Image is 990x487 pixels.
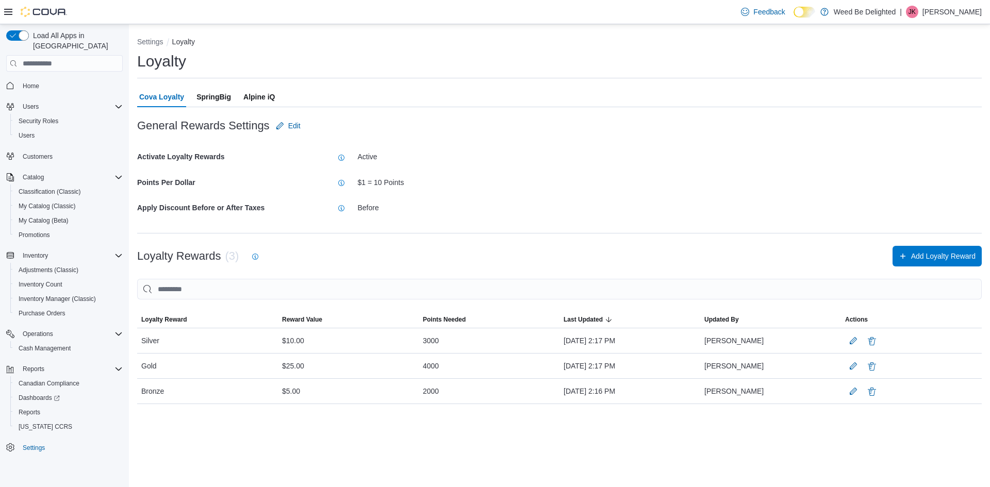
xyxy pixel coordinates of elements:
[14,129,123,142] span: Users
[19,131,35,140] span: Users
[141,385,164,397] span: Bronze
[23,82,39,90] span: Home
[19,344,71,352] span: Cash Management
[358,204,982,212] div: Before
[137,204,265,212] b: Apply Discount Before or After Taxes
[19,216,69,225] span: My Catalog (Beta)
[2,440,127,455] button: Settings
[423,315,466,324] span: Points Needed
[23,153,53,161] span: Customers
[19,150,57,163] a: Customers
[2,78,127,93] button: Home
[845,332,862,349] button: Edit LoyalReward
[14,421,123,433] span: Washington CCRS
[559,381,700,401] div: [DATE] 2:16 PM
[14,214,73,227] a: My Catalog (Beta)
[358,153,982,161] div: Active
[23,444,45,452] span: Settings
[14,406,123,418] span: Reports
[14,186,85,198] a: Classification (Classic)
[845,358,862,374] button: Edit LoyalReward
[10,277,127,292] button: Inventory Count
[10,263,127,277] button: Adjustments (Classic)
[278,356,419,376] div: $25.00
[358,178,982,187] div: $1 = 10 Points
[137,178,195,187] b: Points Per Dollar
[14,392,64,404] a: Dashboards
[19,328,123,340] span: Operations
[2,248,127,263] button: Inventory
[10,114,127,128] button: Security Roles
[14,377,84,390] a: Canadian Compliance
[278,381,419,401] div: $5.00
[10,376,127,391] button: Canadian Compliance
[19,202,76,210] span: My Catalog (Classic)
[909,6,916,18] span: JK
[704,315,739,324] span: Updated By
[14,200,123,212] span: My Catalog (Classic)
[866,385,878,398] button: Delete Loyalty Reward
[10,184,127,199] button: Classification (Classic)
[19,188,81,196] span: Classification (Classic)
[141,360,157,372] span: Gold
[19,266,78,274] span: Adjustments (Classic)
[559,356,700,376] div: [DATE] 2:17 PM
[19,408,40,416] span: Reports
[278,311,419,328] button: Reward Value
[19,249,123,262] span: Inventory
[21,7,67,17] img: Cova
[10,341,127,356] button: Cash Management
[14,115,62,127] a: Security Roles
[845,383,862,399] button: Edit LoyalReward
[10,128,127,143] button: Users
[423,385,439,397] span: 2000
[559,311,700,328] button: Last Updated
[10,228,127,242] button: Promotions
[137,311,278,328] button: Loyalty Reward
[23,330,53,338] span: Operations
[10,391,127,405] a: Dashboards
[19,100,123,113] span: Users
[14,307,70,320] a: Purchase Orders
[922,6,982,18] p: [PERSON_NAME]
[419,311,559,328] button: Points Needed
[278,330,419,351] div: $10.00
[2,170,127,184] button: Catalog
[23,251,48,260] span: Inventory
[14,264,123,276] span: Adjustments (Classic)
[10,306,127,321] button: Purchase Orders
[137,120,270,132] h3: General Rewards Settings
[900,6,902,18] p: |
[137,38,163,46] button: Settings
[737,2,789,22] a: Feedback
[14,229,123,241] span: Promotions
[272,115,305,136] button: Edit
[14,406,44,418] a: Reports
[141,315,187,324] span: Loyalty Reward
[19,280,62,289] span: Inventory Count
[19,79,123,92] span: Home
[19,171,123,183] span: Catalog
[14,264,82,276] a: Adjustments (Classic)
[14,342,123,355] span: Cash Management
[10,419,127,434] button: [US_STATE] CCRS
[911,251,976,261] span: Add Loyalty Reward
[14,278,67,291] a: Inventory Count
[19,441,123,454] span: Settings
[137,51,186,72] h1: Loyalty
[10,405,127,419] button: Reports
[19,442,49,454] a: Settings
[14,293,123,305] span: Inventory Manager (Classic)
[14,278,123,291] span: Inventory Count
[14,200,80,212] a: My Catalog (Classic)
[564,315,603,324] span: Last Updated
[753,7,785,17] span: Feedback
[14,186,123,198] span: Classification (Classic)
[14,229,54,241] a: Promotions
[423,334,439,347] span: 3000
[906,6,918,18] div: Jordan Knott
[2,99,127,114] button: Users
[19,231,50,239] span: Promotions
[288,121,301,131] span: Edit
